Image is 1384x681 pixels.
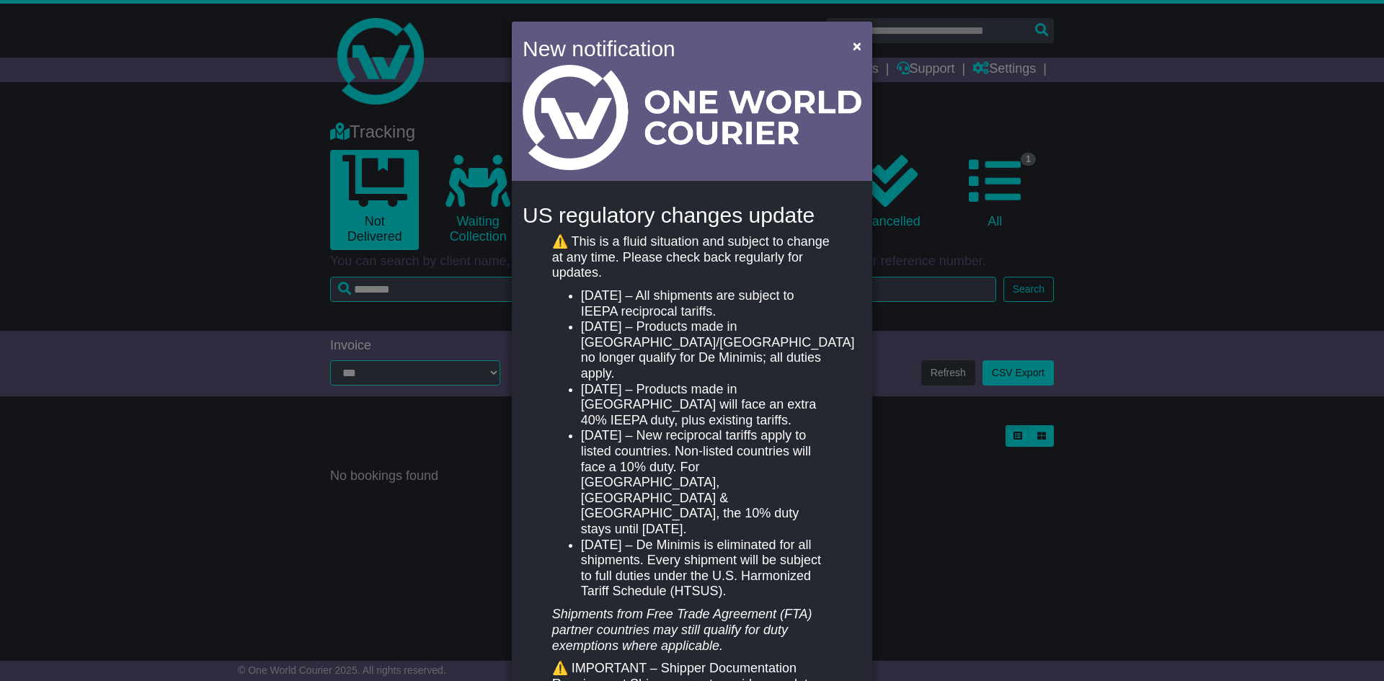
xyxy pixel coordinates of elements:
[523,203,861,227] h4: US regulatory changes update
[581,428,832,537] li: [DATE] – New reciprocal tariffs apply to listed countries. Non-listed countries will face a 10% d...
[846,31,869,61] button: Close
[523,32,832,65] h4: New notification
[581,288,832,319] li: [DATE] – All shipments are subject to IEEPA reciprocal tariffs.
[552,607,812,652] em: Shipments from Free Trade Agreement (FTA) partner countries may still qualify for duty exemptions...
[552,234,832,281] p: ⚠️ This is a fluid situation and subject to change at any time. Please check back regularly for u...
[581,538,832,600] li: [DATE] – De Minimis is eliminated for all shipments. Every shipment will be subject to full dutie...
[581,382,832,429] li: [DATE] – Products made in [GEOGRAPHIC_DATA] will face an extra 40% IEEPA duty, plus existing tari...
[523,65,861,170] img: Light
[581,319,832,381] li: [DATE] – Products made in [GEOGRAPHIC_DATA]/[GEOGRAPHIC_DATA] no longer qualify for De Minimis; a...
[853,37,861,54] span: ×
